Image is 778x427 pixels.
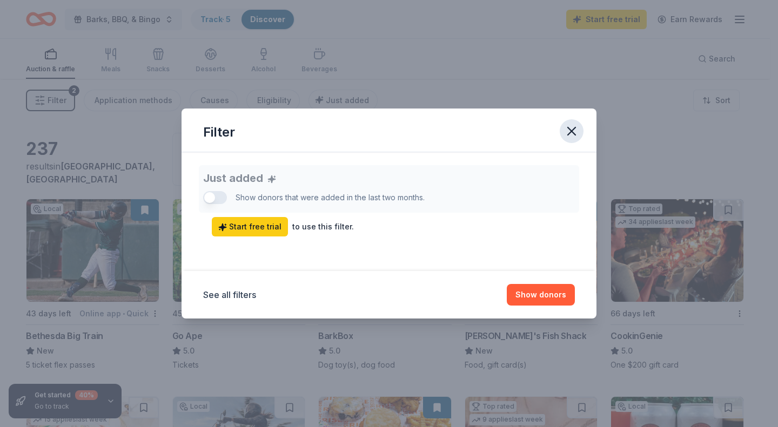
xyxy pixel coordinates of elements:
[218,220,281,233] span: Start free trial
[507,284,575,306] button: Show donors
[203,124,235,141] div: Filter
[212,217,288,236] a: Start free trial
[292,220,354,233] div: to use this filter.
[203,288,256,301] button: See all filters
